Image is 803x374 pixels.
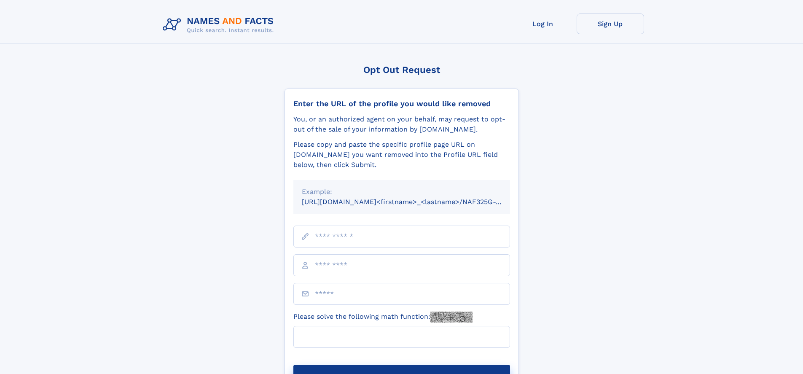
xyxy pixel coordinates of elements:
[509,13,577,34] a: Log In
[293,114,510,135] div: You, or an authorized agent on your behalf, may request to opt-out of the sale of your informatio...
[577,13,644,34] a: Sign Up
[302,198,526,206] small: [URL][DOMAIN_NAME]<firstname>_<lastname>/NAF325G-xxxxxxxx
[302,187,502,197] div: Example:
[285,65,519,75] div: Opt Out Request
[293,99,510,108] div: Enter the URL of the profile you would like removed
[293,140,510,170] div: Please copy and paste the specific profile page URL on [DOMAIN_NAME] you want removed into the Pr...
[159,13,281,36] img: Logo Names and Facts
[293,312,473,323] label: Please solve the following math function:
